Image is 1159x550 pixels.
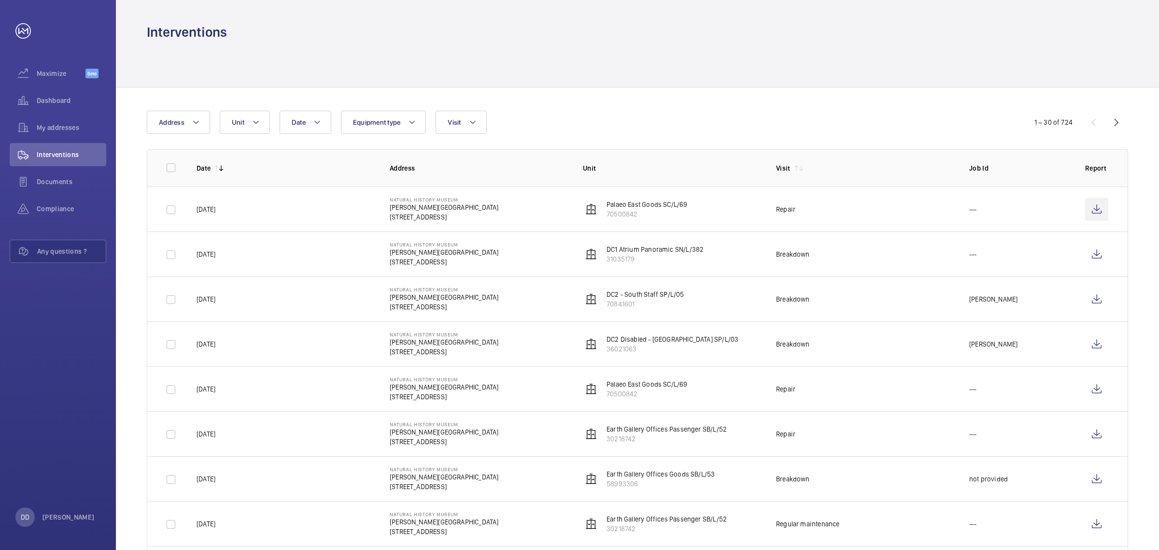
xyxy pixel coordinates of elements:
[37,177,106,187] span: Documents
[390,527,498,536] p: [STREET_ADDRESS]
[42,512,95,522] p: [PERSON_NAME]
[197,294,215,304] p: [DATE]
[197,249,215,259] p: [DATE]
[776,204,795,214] div: Repair
[220,111,270,134] button: Unit
[607,479,715,489] p: 58993306
[390,466,498,472] p: Natural History Museum
[390,242,498,247] p: Natural History Museum
[776,339,810,349] div: Breakdown
[390,247,498,257] p: [PERSON_NAME][GEOGRAPHIC_DATA]
[197,163,211,173] p: Date
[607,424,727,434] p: Earth Gallery Offices Passenger SB/L/52
[776,519,839,529] div: Regular maintenance
[85,69,99,78] span: Beta
[969,474,1008,484] p: not provided
[607,254,704,264] p: 31035179
[969,163,1070,173] p: Job Id
[197,204,215,214] p: [DATE]
[390,382,498,392] p: [PERSON_NAME][GEOGRAPHIC_DATA]
[607,245,704,254] p: DC1 Atrium Panoramic SN/L/382
[585,248,597,260] img: elevator.svg
[1034,117,1073,127] div: 1 – 30 of 724
[390,347,498,357] p: [STREET_ADDRESS]
[353,118,401,126] span: Equipment type
[585,293,597,305] img: elevator.svg
[607,469,715,479] p: Earth Gallery Offices Goods SB/L/53
[147,111,210,134] button: Address
[1085,163,1108,173] p: Report
[776,163,791,173] p: Visit
[607,379,688,389] p: Palaeo East Goods SC/L/69
[585,428,597,440] img: elevator.svg
[390,257,498,267] p: [STREET_ADDRESS]
[390,437,498,447] p: [STREET_ADDRESS]
[776,429,795,439] div: Repair
[37,123,106,132] span: My addresses
[390,212,498,222] p: [STREET_ADDRESS]
[776,249,810,259] div: Breakdown
[607,299,684,309] p: 70841601
[585,518,597,530] img: elevator.svg
[390,287,498,292] p: Natural History Museum
[607,334,738,344] p: DC2 Disabled - [GEOGRAPHIC_DATA] SP/L/03
[776,384,795,394] div: Repair
[341,111,426,134] button: Equipment type
[197,384,215,394] p: [DATE]
[776,474,810,484] div: Breakdown
[390,197,498,203] p: Natural History Museum
[969,429,977,439] p: ---
[197,519,215,529] p: [DATE]
[583,163,761,173] p: Unit
[585,203,597,215] img: elevator.svg
[390,203,498,212] p: [PERSON_NAME][GEOGRAPHIC_DATA]
[607,524,727,534] p: 30218742
[232,118,244,126] span: Unit
[37,150,106,159] span: Interventions
[607,289,684,299] p: DC2 - South Staff SP/L/05
[607,209,688,219] p: 70500842
[969,384,977,394] p: ---
[390,332,498,337] p: Natural History Museum
[390,517,498,527] p: [PERSON_NAME][GEOGRAPHIC_DATA]
[37,204,106,214] span: Compliance
[969,339,1018,349] p: [PERSON_NAME]
[607,434,727,444] p: 30218742
[390,421,498,427] p: Natural History Museum
[969,204,977,214] p: ---
[292,118,306,126] span: Date
[147,23,227,41] h1: Interventions
[390,376,498,382] p: Natural History Museum
[969,519,977,529] p: ---
[197,429,215,439] p: [DATE]
[390,482,498,492] p: [STREET_ADDRESS]
[436,111,486,134] button: Visit
[390,472,498,482] p: [PERSON_NAME][GEOGRAPHIC_DATA]
[969,294,1018,304] p: [PERSON_NAME]
[776,294,810,304] div: Breakdown
[390,427,498,437] p: [PERSON_NAME][GEOGRAPHIC_DATA]
[607,514,727,524] p: Earth Gallery Offices Passenger SB/L/52
[37,96,106,105] span: Dashboard
[37,246,106,256] span: Any questions ?
[390,337,498,347] p: [PERSON_NAME][GEOGRAPHIC_DATA]
[585,383,597,395] img: elevator.svg
[159,118,184,126] span: Address
[607,200,688,209] p: Palaeo East Goods SC/L/69
[607,344,738,354] p: 36021063
[390,302,498,312] p: [STREET_ADDRESS]
[197,339,215,349] p: [DATE]
[585,338,597,350] img: elevator.svg
[448,118,461,126] span: Visit
[390,511,498,517] p: Natural History Museum
[390,163,567,173] p: Address
[280,111,331,134] button: Date
[37,69,85,78] span: Maximize
[585,473,597,485] img: elevator.svg
[390,292,498,302] p: [PERSON_NAME][GEOGRAPHIC_DATA]
[607,389,688,399] p: 70500842
[197,474,215,484] p: [DATE]
[390,392,498,402] p: [STREET_ADDRESS]
[21,512,29,522] p: DD
[969,249,977,259] p: ---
